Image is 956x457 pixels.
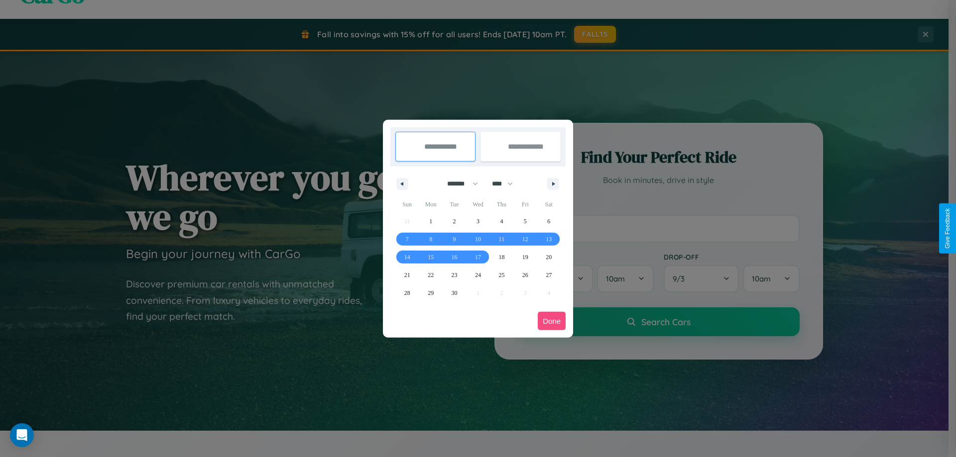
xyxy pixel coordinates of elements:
span: 23 [452,266,458,284]
button: Done [538,312,566,330]
span: Wed [466,196,489,212]
button: 9 [443,230,466,248]
button: 18 [490,248,513,266]
span: 19 [522,248,528,266]
button: 21 [395,266,419,284]
span: Sun [395,196,419,212]
button: 28 [395,284,419,302]
span: 10 [475,230,481,248]
span: 11 [499,230,505,248]
button: 7 [395,230,419,248]
button: 25 [490,266,513,284]
button: 13 [537,230,561,248]
span: Tue [443,196,466,212]
span: 29 [428,284,434,302]
span: 27 [546,266,552,284]
button: 11 [490,230,513,248]
button: 20 [537,248,561,266]
span: Thu [490,196,513,212]
button: 2 [443,212,466,230]
span: 30 [452,284,458,302]
span: 13 [546,230,552,248]
span: 16 [452,248,458,266]
button: 4 [490,212,513,230]
span: 25 [498,266,504,284]
span: 4 [500,212,503,230]
button: 6 [537,212,561,230]
span: 14 [404,248,410,266]
span: 1 [429,212,432,230]
span: Fri [513,196,537,212]
span: Mon [419,196,442,212]
span: 6 [547,212,550,230]
button: 19 [513,248,537,266]
span: 8 [429,230,432,248]
button: 3 [466,212,489,230]
span: 24 [475,266,481,284]
button: 8 [419,230,442,248]
span: 9 [453,230,456,248]
span: 5 [524,212,527,230]
span: 3 [477,212,479,230]
button: 27 [537,266,561,284]
button: 15 [419,248,442,266]
span: 15 [428,248,434,266]
button: 14 [395,248,419,266]
button: 26 [513,266,537,284]
button: 16 [443,248,466,266]
button: 24 [466,266,489,284]
button: 1 [419,212,442,230]
span: 17 [475,248,481,266]
span: 26 [522,266,528,284]
button: 5 [513,212,537,230]
button: 30 [443,284,466,302]
div: Give Feedback [944,208,951,249]
button: 29 [419,284,442,302]
span: 18 [498,248,504,266]
button: 12 [513,230,537,248]
div: Open Intercom Messenger [10,423,34,447]
button: 22 [419,266,442,284]
span: Sat [537,196,561,212]
span: 21 [404,266,410,284]
span: 28 [404,284,410,302]
button: 17 [466,248,489,266]
span: 12 [522,230,528,248]
button: 23 [443,266,466,284]
span: 20 [546,248,552,266]
span: 22 [428,266,434,284]
span: 7 [406,230,409,248]
button: 10 [466,230,489,248]
span: 2 [453,212,456,230]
